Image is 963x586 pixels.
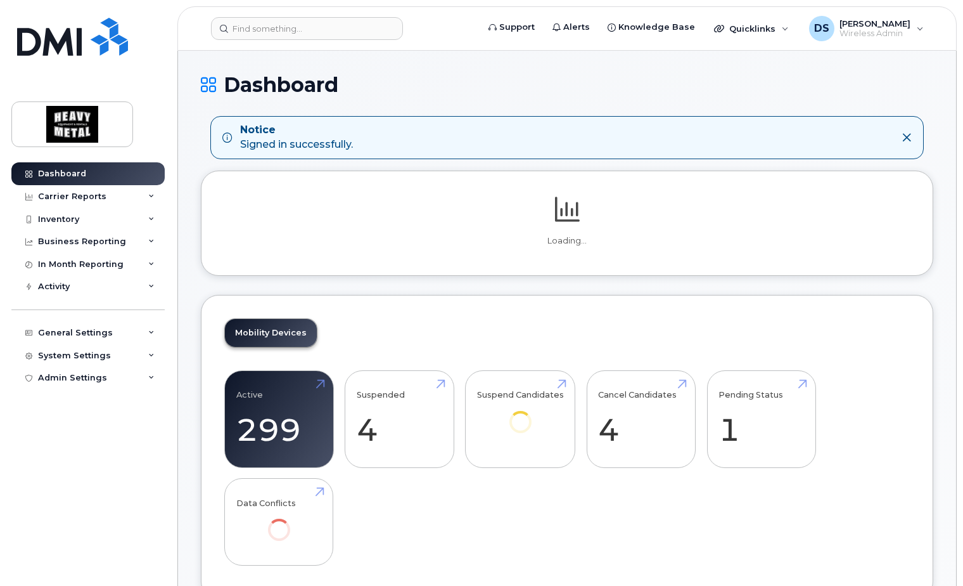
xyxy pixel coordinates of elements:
[236,377,322,461] a: Active 299
[201,74,933,96] h1: Dashboard
[224,235,910,247] p: Loading...
[718,377,804,461] a: Pending Status 1
[598,377,684,461] a: Cancel Candidates 4
[357,377,442,461] a: Suspended 4
[225,319,317,347] a: Mobility Devices
[477,377,564,450] a: Suspend Candidates
[240,123,353,138] strong: Notice
[240,123,353,152] div: Signed in successfully.
[236,486,322,559] a: Data Conflicts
